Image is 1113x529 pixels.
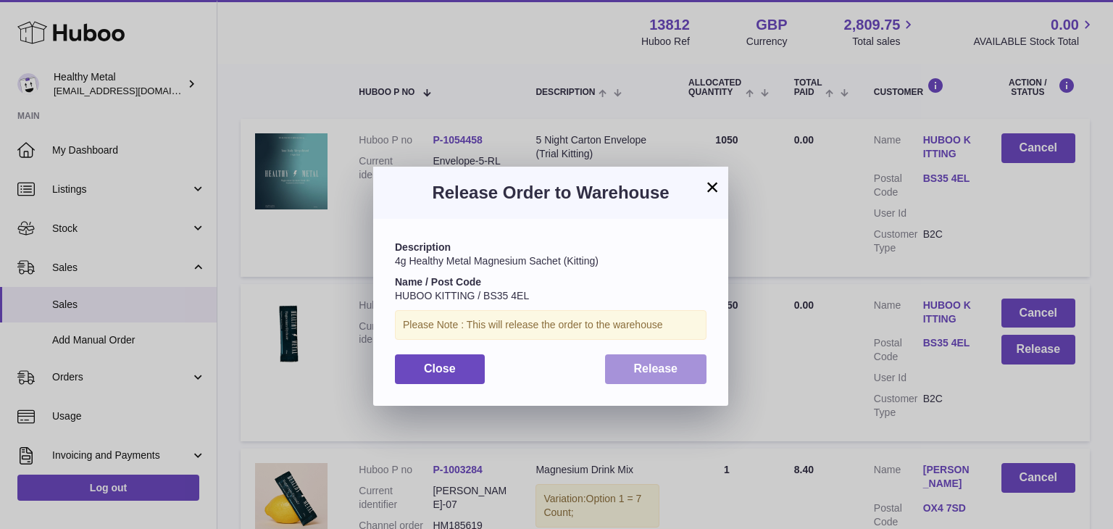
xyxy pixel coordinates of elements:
button: × [704,178,721,196]
div: Please Note : This will release the order to the warehouse [395,310,706,340]
strong: Description [395,241,451,253]
button: Close [395,354,485,384]
span: Close [424,362,456,375]
span: Release [634,362,678,375]
span: 4g Healthy Metal Magnesium Sachet (Kitting) [395,255,599,267]
h3: Release Order to Warehouse [395,181,706,204]
strong: Name / Post Code [395,276,481,288]
span: HUBOO KITTING / BS35 4EL [395,290,529,301]
button: Release [605,354,707,384]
